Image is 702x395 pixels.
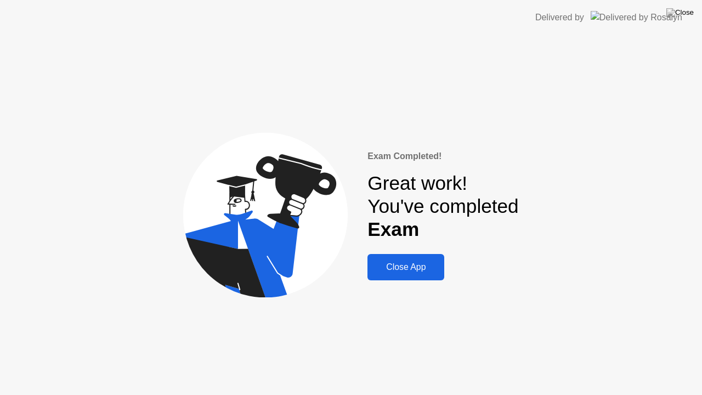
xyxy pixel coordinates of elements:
[367,150,518,163] div: Exam Completed!
[367,254,444,280] button: Close App
[367,172,518,241] div: Great work! You've completed
[535,11,584,24] div: Delivered by
[371,262,441,272] div: Close App
[367,218,419,240] b: Exam
[591,11,682,24] img: Delivered by Rosalyn
[666,8,694,17] img: Close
